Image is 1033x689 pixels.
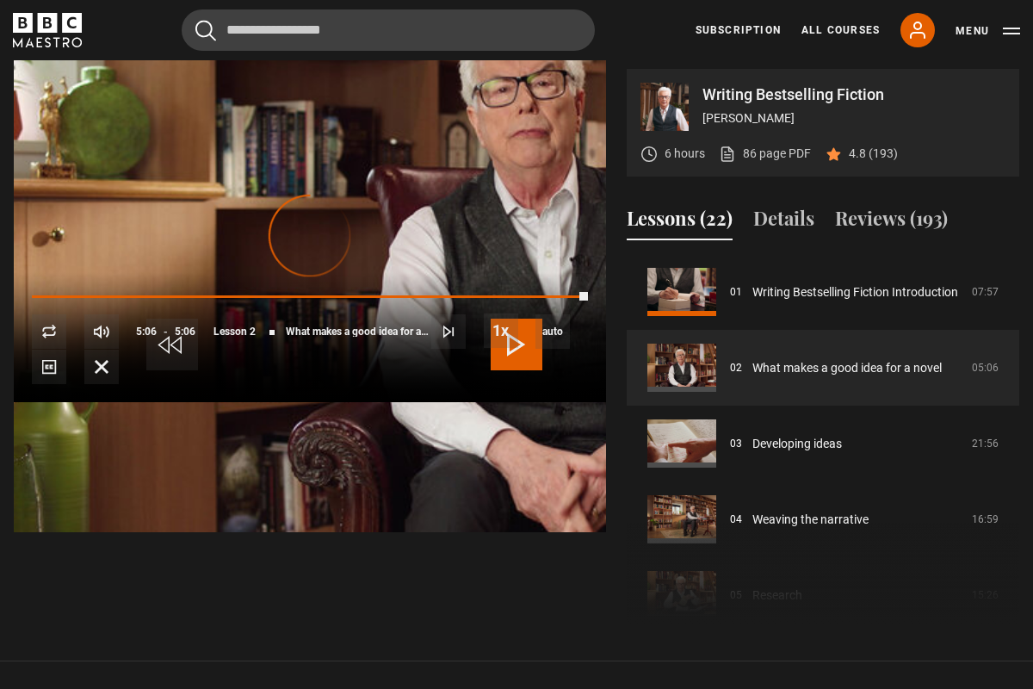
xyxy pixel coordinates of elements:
[627,204,733,240] button: Lessons (22)
[849,145,898,163] p: 4.8 (193)
[431,314,466,349] button: Next Lesson
[32,314,66,349] button: Replay
[752,359,942,377] a: What makes a good idea for a novel
[702,87,1005,102] p: Writing Bestselling Fiction
[535,314,570,349] span: auto
[136,316,157,347] span: 5:06
[696,22,781,38] a: Subscription
[535,314,570,349] div: Current quality: 720p
[719,145,811,163] a: 86 page PDF
[956,22,1020,40] button: Toggle navigation
[835,204,948,240] button: Reviews (193)
[752,511,869,529] a: Weaving the narrative
[665,145,705,163] p: 6 hours
[182,9,595,51] input: Search
[32,350,66,384] button: Captions
[752,283,958,301] a: Writing Bestselling Fiction Introduction
[195,20,216,41] button: Submit the search query
[213,326,256,337] span: Lesson 2
[84,314,119,349] button: Mute
[801,22,880,38] a: All Courses
[702,109,1005,127] p: [PERSON_NAME]
[32,295,588,299] div: Progress Bar
[14,69,606,402] video-js: Video Player
[13,13,82,47] svg: BBC Maestro
[286,326,430,337] span: What makes a good idea for a novel
[175,316,195,347] span: 5:06
[752,435,842,453] a: Developing ideas
[484,313,518,348] button: Playback Rate
[753,204,814,240] button: Details
[84,350,119,384] button: Fullscreen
